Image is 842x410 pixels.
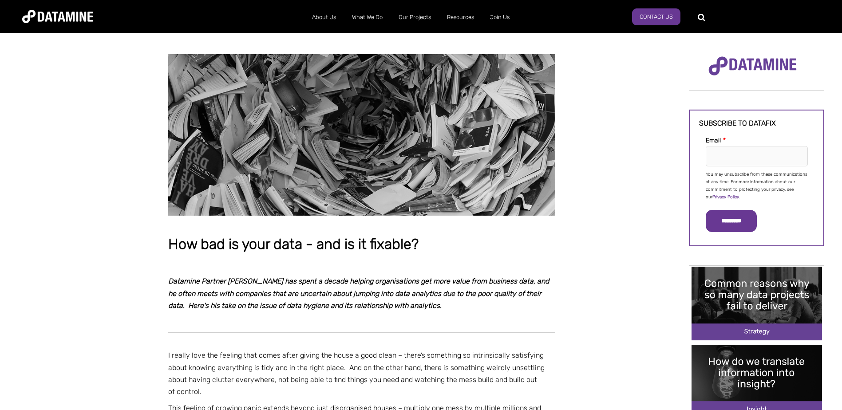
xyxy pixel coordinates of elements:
a: Privacy Policy [712,194,739,200]
p: I really love the feeling that comes after giving the house a good clean – there’s something so i... [168,349,555,398]
strong: How bad is your data - and is it fixable? [168,236,419,252]
a: Contact Us [632,8,680,25]
a: Join Us [482,6,518,29]
img: how bad is your data messy paper and books [168,54,555,215]
img: Datamine Logo No Strapline - Purple [703,51,802,82]
em: Datamine Partner [PERSON_NAME] has spent a decade helping organisations get more value from busin... [168,277,549,309]
p: You may unsubscribe from these communications at any time. For more information about our commitm... [706,171,808,201]
img: Common reasons why so many data projects fail to deliver [692,267,822,340]
a: What We Do [344,6,391,29]
img: Datamine [22,10,93,23]
h3: Subscribe to datafix [699,119,814,127]
a: Resources [439,6,482,29]
span: Email [706,137,721,144]
a: About Us [304,6,344,29]
a: Our Projects [391,6,439,29]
